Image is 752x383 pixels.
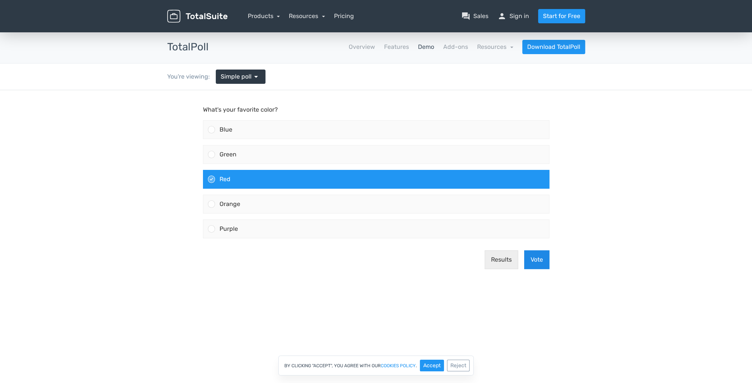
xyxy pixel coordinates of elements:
button: Reject [447,360,470,371]
a: Overview [349,42,375,51]
a: cookies policy [381,363,416,368]
div: You're viewing: [167,72,216,81]
span: question_answer [461,12,470,21]
a: Start for Free [538,9,585,23]
button: Vote [524,160,549,179]
a: Pricing [334,12,354,21]
span: Simple poll [221,72,252,81]
a: Products [248,12,280,20]
a: personSign in [497,12,529,21]
button: Results [485,160,518,179]
span: Green [220,61,236,68]
p: What's your favorite color? [203,15,549,24]
a: Resources [289,12,325,20]
span: Purple [220,135,238,142]
a: Add-ons [443,42,468,51]
a: Resources [477,43,513,50]
a: Simple poll arrow_drop_down [216,70,265,84]
span: Blue [220,36,232,43]
span: Red [220,85,230,92]
h3: TotalPoll [167,41,209,53]
img: TotalSuite for WordPress [167,10,227,23]
a: Features [384,42,409,51]
span: person [497,12,506,21]
button: Accept [420,360,444,371]
a: question_answerSales [461,12,488,21]
span: arrow_drop_down [252,72,261,81]
div: By clicking "Accept", you agree with our . [278,356,474,375]
a: Demo [418,42,434,51]
span: Orange [220,110,240,117]
a: Download TotalPoll [522,40,585,54]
